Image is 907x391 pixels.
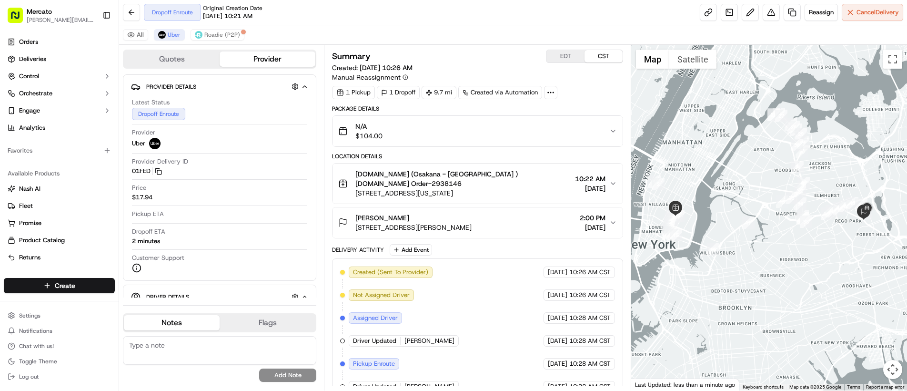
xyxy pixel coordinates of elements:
[132,237,160,246] div: 2 minutes
[353,360,395,368] span: Pickup Enroute
[132,98,170,107] span: Latest Status
[158,31,166,39] img: uber-new-logo.jpeg
[707,243,719,256] div: 16
[4,69,115,84] button: Control
[19,219,41,227] span: Promise
[332,52,371,61] h3: Summary
[662,224,674,237] div: 11
[168,31,181,39] span: Uber
[27,7,52,16] button: Mercato
[569,360,611,368] span: 10:28 AM CST
[353,337,396,345] span: Driver Updated
[785,118,797,131] div: 23
[132,210,164,218] span: Pickup ETA
[670,229,682,241] div: 15
[4,324,115,338] button: Notifications
[204,31,240,39] span: Roadie (P2P)
[149,138,161,149] img: uber-new-logo.jpeg
[866,384,904,390] a: Report a map error
[353,314,398,322] span: Assigned Driver
[154,29,185,41] button: Uber
[19,72,39,81] span: Control
[800,216,812,228] div: 38
[332,86,375,99] div: 1 Pickup
[332,153,623,160] div: Location Details
[404,337,454,345] span: [PERSON_NAME]
[404,382,454,391] span: [PERSON_NAME]
[131,289,308,305] button: Driver Details
[580,223,605,232] span: [DATE]
[4,370,115,383] button: Log out
[19,185,40,193] span: Nash AI
[839,200,851,212] div: 42
[4,340,115,353] button: Chat with us!
[332,72,408,82] button: Manual Reassignment
[663,221,675,233] div: 10
[796,145,808,158] div: 20
[4,120,115,135] a: Analytics
[855,198,867,211] div: 44
[355,131,383,141] span: $104.00
[132,184,146,192] span: Price
[4,355,115,368] button: Toggle Theme
[796,212,809,225] div: 36
[786,192,798,204] div: 33
[146,83,196,91] span: Provider Details
[4,233,115,248] button: Product Catalog
[548,360,567,368] span: [DATE]
[664,226,676,239] div: 13
[19,89,52,98] span: Orchestrate
[4,309,115,322] button: Settings
[355,223,472,232] span: [STREET_ADDRESS][PERSON_NAME]
[847,384,860,390] a: Terms (opens in new tab)
[546,50,585,62] button: EDT
[883,360,902,379] button: Map camera controls
[19,327,52,335] span: Notifications
[203,12,252,21] span: [DATE] 10:21 AM
[19,373,39,381] span: Log out
[355,188,571,198] span: [STREET_ADDRESS][US_STATE]
[353,268,428,277] span: Created (Sent To Provider)
[767,109,780,121] div: 25
[859,207,872,220] div: 45
[27,16,95,24] span: [PERSON_NAME][EMAIL_ADDRESS][PERSON_NAME][DOMAIN_NAME]
[569,268,611,277] span: 10:26 AM CST
[4,4,99,27] button: Mercato[PERSON_NAME][EMAIL_ADDRESS][PERSON_NAME][DOMAIN_NAME]
[132,254,184,262] span: Customer Support
[767,108,780,121] div: 26
[4,198,115,214] button: Fleet
[569,314,611,322] span: 10:28 AM CST
[548,314,567,322] span: [DATE]
[132,139,145,148] span: Uber
[569,382,611,391] span: 10:32 AM CST
[4,166,115,181] div: Available Products
[124,51,220,67] button: Quotes
[355,213,409,223] span: [PERSON_NAME]
[4,34,115,50] a: Orders
[132,167,162,175] button: 01FED
[353,382,396,391] span: Driver Updated
[19,312,40,319] span: Settings
[846,197,858,209] div: 43
[789,384,841,390] span: Map data ©2025 Google
[8,236,111,245] a: Product Catalog
[795,128,807,140] div: 29
[458,86,542,99] div: Created via Automation
[821,207,833,220] div: 39
[333,164,623,204] button: [DOMAIN_NAME] (Osakana - [GEOGRAPHIC_DATA] ) [DOMAIN_NAME] Order-2938146[STREET_ADDRESS][US_STATE...
[796,210,809,222] div: 35
[220,51,315,67] button: Provider
[575,184,605,193] span: [DATE]
[569,337,611,345] span: 10:28 AM CST
[19,38,38,46] span: Orders
[19,202,33,210] span: Fleet
[548,382,567,391] span: [DATE]
[809,8,834,17] span: Reassign
[4,86,115,101] button: Orchestrate
[857,8,899,17] span: Cancel Delivery
[796,212,809,224] div: 37
[4,103,115,118] button: Engage
[665,213,677,225] div: 7
[132,157,188,166] span: Provider Delivery ID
